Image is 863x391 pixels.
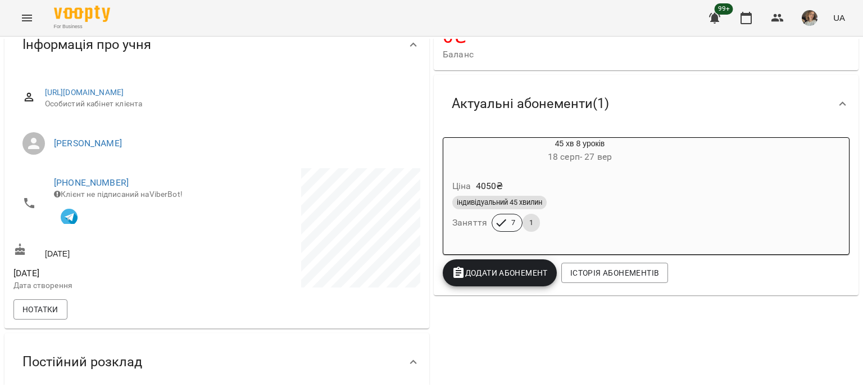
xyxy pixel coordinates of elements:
span: Актуальні абонементи ( 1 ) [452,95,609,113]
span: Баланс [443,48,850,61]
img: Telegram [61,209,78,226]
span: 99+ [715,3,733,15]
span: Додати Абонемент [452,266,548,280]
h6: Заняття [452,215,487,231]
span: 7 [505,218,522,228]
img: 32c0240b4d36dd2a5551494be5772e58.jpg [802,10,817,26]
div: Актуальні абонементи(1) [434,75,859,133]
span: Історія абонементів [570,266,659,280]
span: Нотатки [22,303,58,316]
span: UA [833,12,845,24]
button: Історія абонементів [561,263,668,283]
a: [PERSON_NAME] [54,138,122,149]
span: For Business [54,23,110,30]
div: Постійний розклад [4,333,429,391]
span: Особистий кабінет клієнта [45,98,411,110]
button: 45 хв 8 уроків18 серп- 27 верЦіна4050₴індивідуальний 45 хвилинЗаняття71 [443,138,716,245]
button: Додати Абонемент [443,259,557,286]
p: Дата створення [13,280,215,291]
div: Інформація про учня [4,16,429,74]
h6: Ціна [452,178,471,194]
button: Menu [13,5,40,32]
div: [DATE] [11,241,217,262]
a: [URL][DOMAIN_NAME] [45,88,124,97]
button: Клієнт підписаний на VooptyBot [54,200,84,231]
span: 18 серп - 27 вер [548,151,612,162]
a: [PHONE_NUMBER] [54,177,129,188]
button: Нотатки [13,299,67,320]
span: [DATE] [13,267,215,280]
span: Клієнт не підписаний на ViberBot! [54,190,183,199]
img: Voopty Logo [54,6,110,22]
span: Постійний розклад [22,353,142,371]
p: 4050 ₴ [476,179,503,193]
button: UA [829,7,850,28]
div: 45 хв 8 уроків [443,138,716,165]
span: 1 [523,218,540,228]
span: індивідуальний 45 хвилин [452,197,547,208]
span: Інформація про учня [22,36,151,53]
